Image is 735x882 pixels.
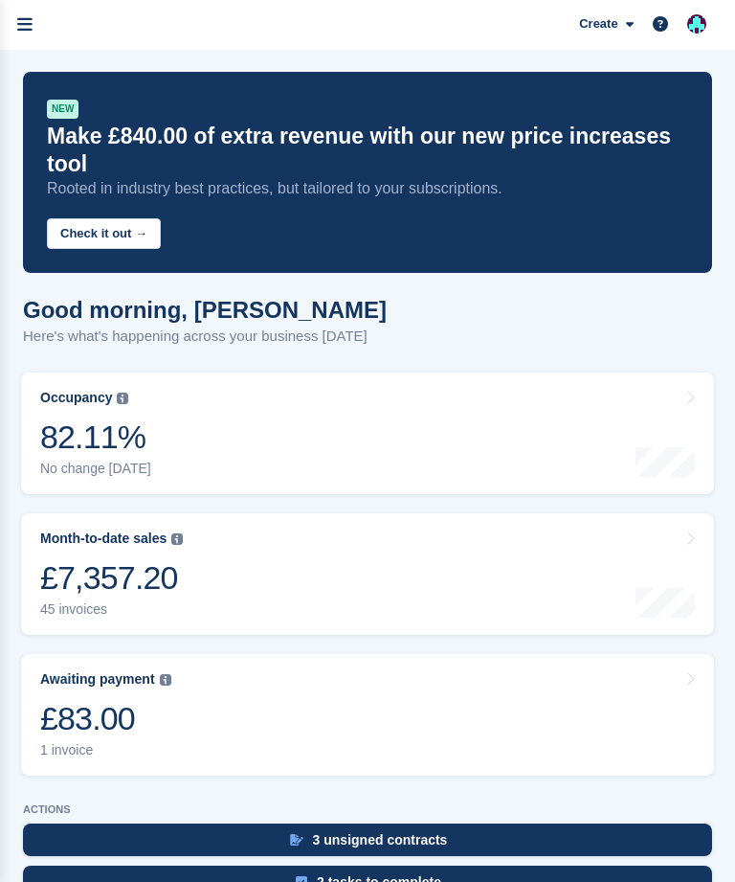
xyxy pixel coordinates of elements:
div: Month-to-date sales [40,531,167,547]
h1: Good morning, [PERSON_NAME] [23,297,387,323]
img: icon-info-grey-7440780725fd019a000dd9b08b2336e03edf1995a4989e88bcd33f0948082b44.svg [160,674,171,686]
a: Awaiting payment £83.00 1 invoice [21,654,714,776]
p: Here's what's happening across your business [DATE] [23,326,387,348]
div: Occupancy [40,390,112,406]
div: Awaiting payment [40,671,155,688]
div: £83.00 [40,699,171,738]
div: NEW [47,100,78,119]
a: Month-to-date sales £7,357.20 45 invoices [21,513,714,635]
img: icon-info-grey-7440780725fd019a000dd9b08b2336e03edf1995a4989e88bcd33f0948082b44.svg [117,393,128,404]
div: £7,357.20 [40,558,183,598]
img: icon-info-grey-7440780725fd019a000dd9b08b2336e03edf1995a4989e88bcd33f0948082b44.svg [171,533,183,545]
p: ACTIONS [23,803,712,816]
p: Rooted in industry best practices, but tailored to your subscriptions. [47,178,688,199]
span: Create [579,14,617,34]
a: 3 unsigned contracts [23,824,712,866]
div: 82.11% [40,418,151,457]
a: Occupancy 82.11% No change [DATE] [21,373,714,494]
button: Check it out → [47,218,161,250]
img: contract_signature_icon-13c848040528278c33f63329250d36e43548de30e8caae1d1a13099fd9432cc5.svg [290,834,303,846]
p: Make £840.00 of extra revenue with our new price increases tool [47,123,688,178]
div: 1 invoice [40,742,171,758]
img: Simon Gardner [687,14,706,34]
div: No change [DATE] [40,461,151,477]
div: 3 unsigned contracts [313,832,448,848]
div: 45 invoices [40,601,183,618]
